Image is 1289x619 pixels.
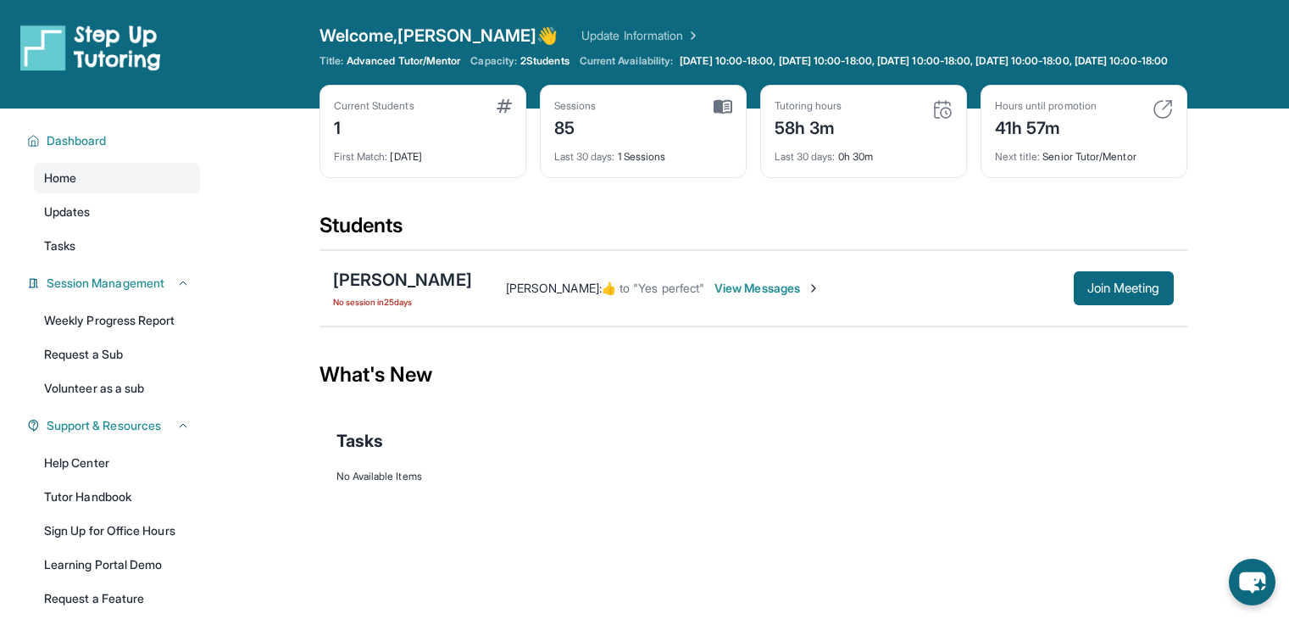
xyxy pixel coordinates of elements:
div: 1 Sessions [554,140,732,164]
div: No Available Items [336,470,1170,483]
img: card [932,99,953,120]
span: Next title : [995,150,1041,163]
a: Tutor Handbook [34,482,200,512]
span: Support & Resources [47,417,161,434]
span: No session in 25 days [333,295,472,309]
span: Last 30 days : [775,150,836,163]
span: Dashboard [47,132,107,149]
div: Students [319,212,1187,249]
a: Request a Feature [34,583,200,614]
a: Learning Portal Demo [34,549,200,580]
span: Title: [319,54,343,68]
span: Tasks [336,429,383,453]
div: 85 [554,113,597,140]
span: Join Meeting [1087,283,1160,293]
span: Updates [44,204,91,220]
div: Current Students [334,99,414,113]
img: card [1153,99,1173,120]
a: Tasks [34,231,200,261]
span: 2 Students [520,54,569,68]
span: [DATE] 10:00-18:00, [DATE] 10:00-18:00, [DATE] 10:00-18:00, [DATE] 10:00-18:00, [DATE] 10:00-18:00 [680,54,1168,68]
div: What's New [319,337,1187,412]
div: Senior Tutor/Mentor [995,140,1173,164]
button: Session Management [40,275,190,292]
div: [PERSON_NAME] [333,268,472,292]
span: Current Availability: [580,54,673,68]
button: Join Meeting [1074,271,1174,305]
button: chat-button [1229,559,1275,605]
span: Session Management [47,275,164,292]
a: Request a Sub [34,339,200,370]
div: 0h 30m [775,140,953,164]
a: Updates [34,197,200,227]
button: Support & Resources [40,417,190,434]
span: First Match : [334,150,388,163]
span: Last 30 days : [554,150,615,163]
span: Home [44,170,76,187]
div: 58h 3m [775,113,842,140]
img: card [714,99,732,114]
a: Update Information [581,27,700,44]
span: Welcome, [PERSON_NAME] 👋 [319,24,558,47]
span: Advanced Tutor/Mentor [347,54,460,68]
a: [DATE] 10:00-18:00, [DATE] 10:00-18:00, [DATE] 10:00-18:00, [DATE] 10:00-18:00, [DATE] 10:00-18:00 [676,54,1171,68]
img: Chevron-Right [807,282,820,295]
div: Hours until promotion [995,99,1097,113]
img: logo [20,24,161,71]
div: Sessions [554,99,597,113]
a: Volunteer as a sub [34,373,200,404]
a: Home [34,163,200,193]
img: Chevron Right [683,27,700,44]
span: Tasks [44,237,75,254]
span: [PERSON_NAME] : [506,281,602,295]
div: [DATE] [334,140,512,164]
a: Help Center [34,448,200,478]
button: Dashboard [40,132,190,149]
div: Tutoring hours [775,99,842,113]
span: Capacity: [470,54,517,68]
a: Weekly Progress Report [34,305,200,336]
div: 1 [334,113,414,140]
span: View Messages [714,280,820,297]
div: 41h 57m [995,113,1097,140]
span: 👍 to "Yes perfect" [602,281,704,295]
img: card [497,99,512,113]
a: Sign Up for Office Hours [34,516,200,546]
